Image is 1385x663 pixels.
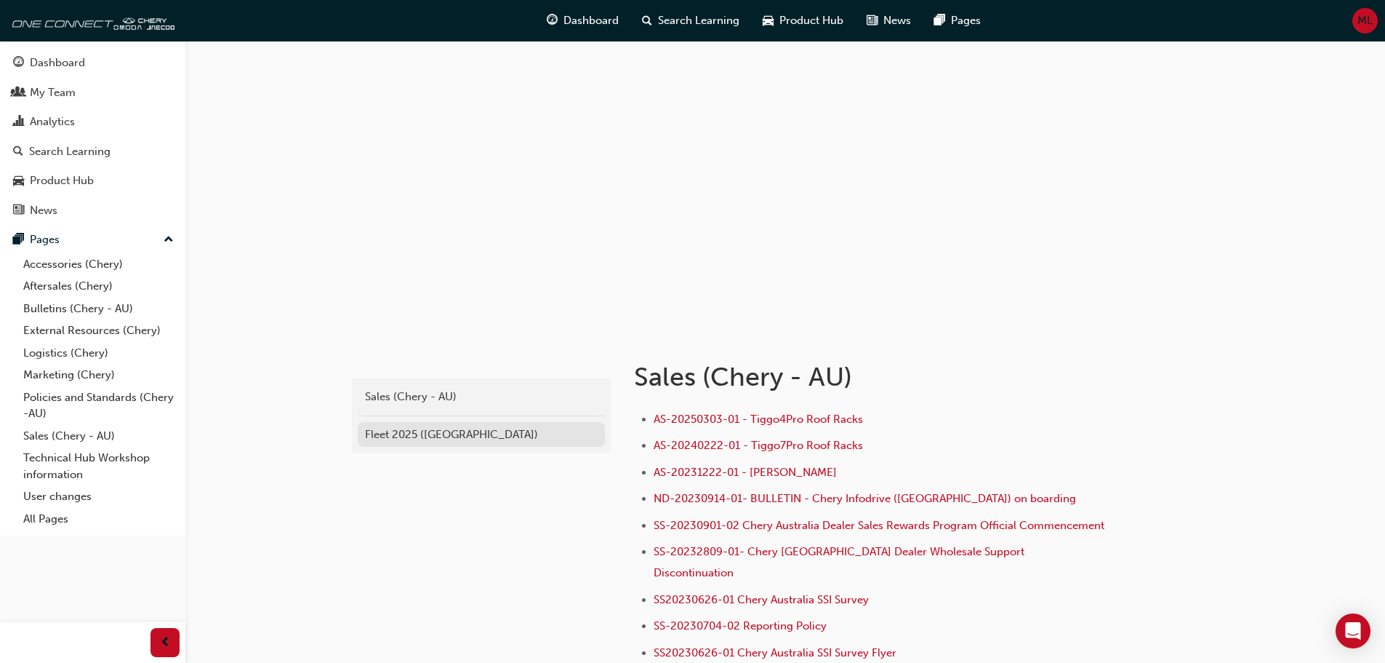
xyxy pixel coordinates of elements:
[17,485,180,508] a: User changes
[883,12,911,29] span: News
[763,12,774,30] span: car-icon
[13,205,24,218] span: news-icon
[547,12,558,30] span: guage-icon
[1336,614,1370,648] div: Open Intercom Messenger
[654,413,863,426] a: AS-20250303-01 - Tiggo4Pro Roof Racks
[654,619,827,632] a: SS-20230704-02 Reporting Policy
[6,138,180,165] a: Search Learning
[30,114,75,130] div: Analytics
[535,6,630,36] a: guage-iconDashboard
[934,12,945,30] span: pages-icon
[13,87,24,100] span: people-icon
[29,143,111,160] div: Search Learning
[365,389,598,405] div: Sales (Chery - AU)
[6,197,180,224] a: News
[17,319,180,342] a: External Resources (Chery)
[654,466,837,479] a: AS-20231222-01 - [PERSON_NAME]
[630,6,751,36] a: search-iconSearch Learning
[855,6,923,36] a: news-iconNews
[6,47,180,226] button: DashboardMy TeamAnalyticsSearch LearningProduct HubNews
[358,422,605,448] a: Fleet 2025 ([GEOGRAPHIC_DATA])
[658,12,739,29] span: Search Learning
[13,116,24,129] span: chart-icon
[13,57,24,70] span: guage-icon
[654,492,1076,505] a: ND-20230914-01- BULLETIN - Chery Infodrive ([GEOGRAPHIC_DATA]) on boarding
[6,167,180,194] a: Product Hub
[358,384,605,410] a: Sales (Chery - AU)
[654,545,1027,579] a: SS-20232809-01- Chery [GEOGRAPHIC_DATA] Dealer Wholesale Support Discontinuation
[1357,12,1373,29] span: ML
[17,253,180,276] a: Accessories (Chery)
[17,275,180,298] a: Aftersales (Chery)
[17,447,180,485] a: Technical Hub Workshop information
[654,439,863,452] a: AS-20240222-01 - Tiggo7Pro Roof Racks
[642,12,652,30] span: search-icon
[13,146,23,159] span: search-icon
[6,226,180,253] button: Pages
[164,231,174,250] span: up-icon
[30,231,60,248] div: Pages
[13,234,24,247] span: pages-icon
[779,12,843,29] span: Product Hub
[13,175,24,188] span: car-icon
[17,508,180,531] a: All Pages
[654,519,1104,532] a: SS-20230901-02 Chery Australia Dealer Sales Rewards Program Official Commencement
[17,425,180,448] a: Sales (Chery - AU)
[6,108,180,135] a: Analytics
[30,172,94,189] div: Product Hub
[17,386,180,425] a: Policies and Standards (Chery -AU)
[1352,8,1378,33] button: ML
[160,634,171,652] span: prev-icon
[30,202,57,219] div: News
[654,593,869,606] a: SS20230626-01 Chery Australia SSI Survey
[7,6,174,35] img: oneconnect
[30,55,85,71] div: Dashboard
[751,6,855,36] a: car-iconProduct Hub
[17,342,180,365] a: Logistics (Chery)
[563,12,619,29] span: Dashboard
[634,361,1111,393] h1: Sales (Chery - AU)
[30,84,76,101] div: My Team
[951,12,981,29] span: Pages
[867,12,878,30] span: news-icon
[17,298,180,320] a: Bulletins (Chery - AU)
[6,79,180,106] a: My Team
[17,364,180,386] a: Marketing (Chery)
[923,6,992,36] a: pages-iconPages
[365,426,598,443] div: Fleet 2025 ([GEOGRAPHIC_DATA])
[6,49,180,76] a: Dashboard
[654,646,896,659] a: SS20230626-01 Chery Australia SSI Survey Flyer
